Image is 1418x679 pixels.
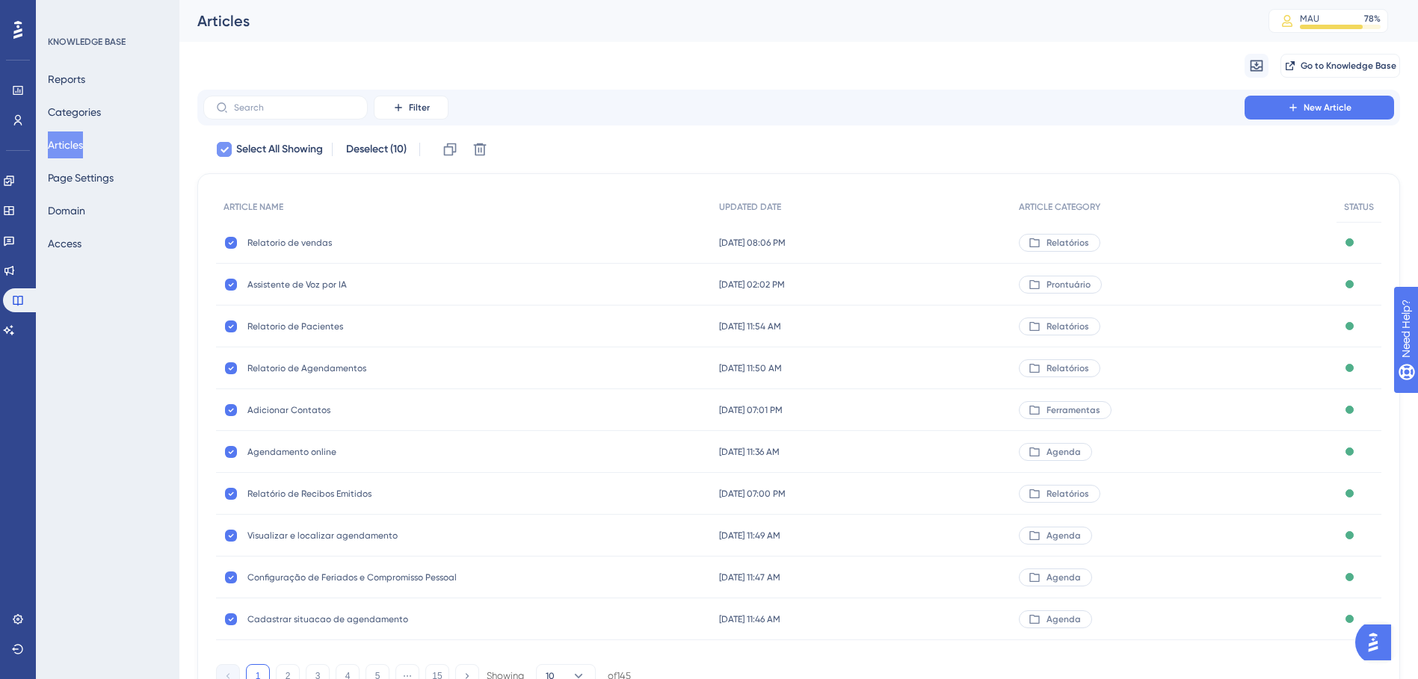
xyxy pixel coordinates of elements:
button: Articles [48,131,83,158]
div: 78 % [1364,13,1381,25]
button: Reports [48,66,85,93]
div: KNOWLEDGE BASE [48,36,126,48]
span: Relatório de Recibos Emitidos [247,488,487,500]
button: Deselect (10) [342,136,410,163]
span: STATUS [1344,201,1374,213]
span: [DATE] 07:00 PM [719,488,786,500]
input: Search [234,102,355,113]
span: Relatórios [1046,237,1089,249]
button: New Article [1245,96,1394,120]
button: Domain [48,197,85,224]
span: Assistente de Voz por IA [247,279,487,291]
span: Relatórios [1046,320,1089,332]
span: [DATE] 11:47 AM [719,571,780,583]
span: [DATE] 11:54 AM [719,320,781,332]
span: Prontuário [1046,279,1091,291]
span: Ferramentas [1046,404,1100,416]
span: [DATE] 11:50 AM [719,362,782,374]
span: [DATE] 02:02 PM [719,279,785,291]
span: Relatorio de vendas [247,237,487,249]
iframe: UserGuiding AI Assistant Launcher [1355,620,1400,665]
div: Articles [197,10,1231,31]
button: Access [48,230,81,257]
button: Categories [48,99,101,125]
span: Agenda [1046,530,1081,542]
span: ARTICLE CATEGORY [1019,201,1100,213]
span: UPDATED DATE [719,201,781,213]
span: [DATE] 08:06 PM [719,237,786,249]
span: Need Help? [35,4,93,22]
span: [DATE] 11:49 AM [719,530,780,542]
span: [DATE] 11:36 AM [719,446,780,458]
button: Filter [374,96,448,120]
span: Relatórios [1046,488,1089,500]
span: Relatórios [1046,362,1089,374]
span: Go to Knowledge Base [1301,60,1396,72]
span: [DATE] 11:46 AM [719,613,780,625]
span: Configuração de Feriados e Compromisso Pessoal [247,571,487,583]
button: Page Settings [48,164,114,191]
span: [DATE] 07:01 PM [719,404,783,416]
span: New Article [1304,102,1351,114]
button: Go to Knowledge Base [1280,54,1400,78]
span: Agenda [1046,446,1081,458]
span: Filter [409,102,430,114]
span: Visualizar e localizar agendamento [247,530,487,542]
span: Select All Showing [236,140,323,158]
span: ARTICLE NAME [224,201,283,213]
span: Agendamento online [247,446,487,458]
span: Deselect (10) [346,140,407,158]
span: Cadastrar situacao de agendamento [247,613,487,625]
span: Adicionar Contatos [247,404,487,416]
span: Relatorio de Pacientes [247,320,487,332]
span: Agenda [1046,613,1081,625]
div: MAU [1300,13,1319,25]
span: Relatorio de Agendamentos [247,362,487,374]
span: Agenda [1046,571,1081,583]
